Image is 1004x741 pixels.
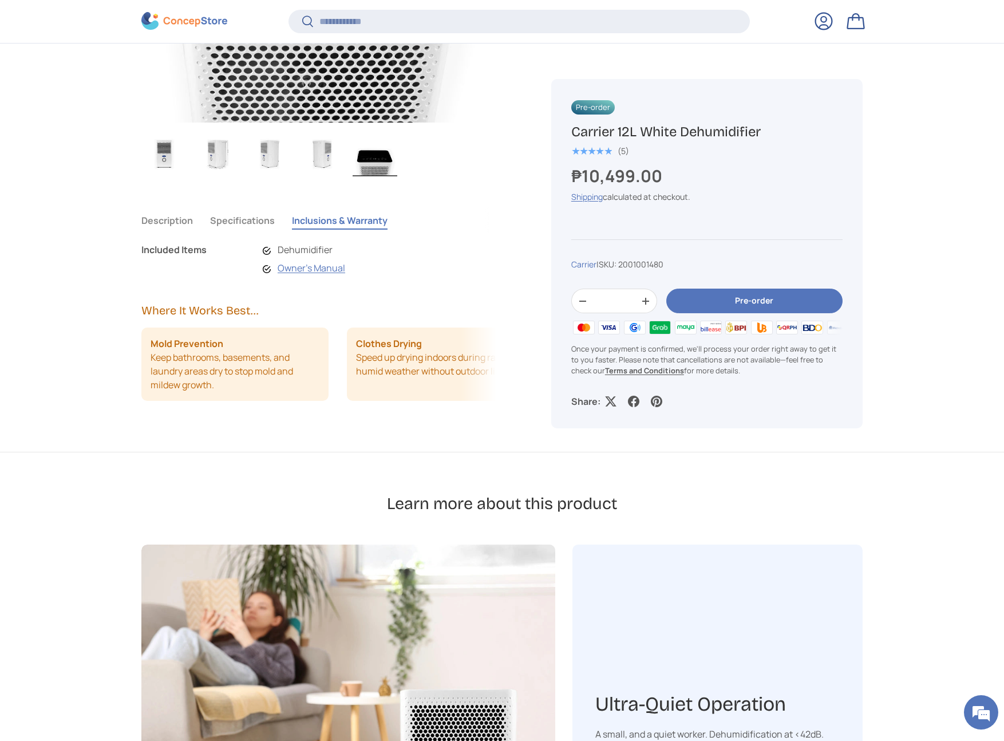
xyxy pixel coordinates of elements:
span: | [596,259,663,270]
h2: Where It Works Best... [141,302,496,318]
h3: Ultra-Quiet Operation [595,692,840,718]
img: gcash [622,319,647,336]
h1: Carrier 12L White Dehumidifier [571,123,843,140]
a: Terms and Conditions [605,365,684,375]
span: ★★★★★ [571,145,612,156]
button: Pre-order [666,289,843,313]
a: 5.0 out of 5.0 stars (5) [571,143,629,156]
li: Keep bathrooms, basements, and laundry areas dry to stop mold and mildew growth. [141,328,329,401]
img: billease [698,319,724,336]
div: Minimize live chat window [188,6,215,33]
h2: Learn more about this product [387,493,617,514]
img: grabpay [647,319,673,336]
span: 2001001480 [618,259,663,270]
li: Speed up drying indoors during rainy or humid weather without outdoor lines. [347,328,534,401]
div: (5) [618,147,629,155]
div: A small, and a quiet worker. Dehumidification at <42dB. [595,727,840,741]
a: Shipping [571,191,603,202]
button: Description [141,207,193,234]
strong: Mold Prevention [151,337,223,350]
p: Share: [571,395,600,408]
li: Dehumidifier [263,243,345,257]
div: Chat with us now [60,64,192,79]
div: Included Items [141,243,233,275]
img: visa [596,319,622,336]
p: Once your payment is confirmed, we'll process your order right away to get it to you faster. Plea... [571,343,843,376]
img: carrier-dehumidifier-12-liter-full-view-concepstore [142,131,187,176]
img: metrobank [825,319,851,336]
img: master [571,319,596,336]
img: maya [673,319,698,336]
div: 5.0 out of 5.0 stars [571,145,612,156]
img: ConcepStore [141,13,227,30]
img: ubp [749,319,774,336]
img: carrier-dehumidifier-12-liter-left-side-view-concepstore [247,131,292,176]
span: Pre-order [571,100,615,114]
img: qrph [774,319,800,336]
a: Owner's Manual [278,262,345,274]
img: carrier-dehumidifier-12-liter-left-side-with-dimensions-view-concepstore [195,131,239,176]
textarea: Type your message and hit 'Enter' [6,313,218,353]
strong: ₱10,499.00 [571,164,665,187]
button: Inclusions & Warranty [292,207,388,234]
button: Specifications [210,207,275,234]
a: Carrier [571,259,596,270]
strong: Clothes Drying [356,337,422,350]
img: carrier-dehumidifier-12-liter-top-with-buttons-view-concepstore [353,131,397,176]
span: SKU: [599,259,616,270]
div: calculated at checkout. [571,191,843,203]
span: We're online! [66,144,158,260]
img: bdo [800,319,825,336]
img: bpi [724,319,749,336]
img: carrier-dehumidifier-12-liter-right-side-view-concepstore [300,131,345,176]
